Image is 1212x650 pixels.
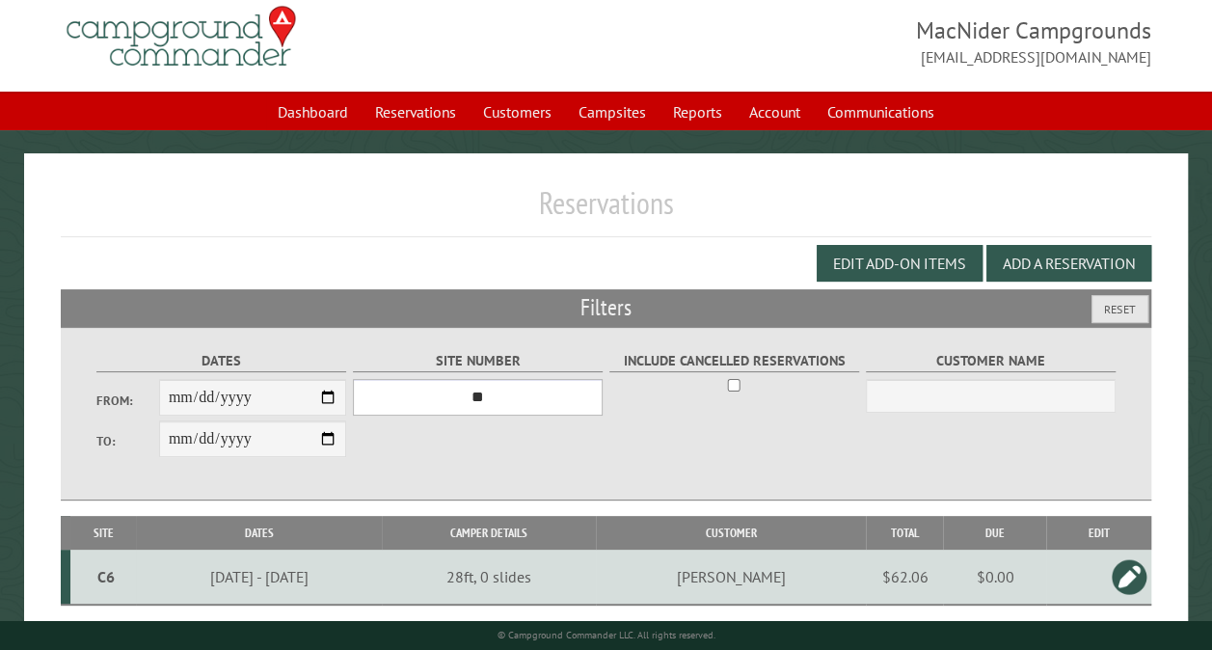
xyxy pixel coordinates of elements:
[96,392,159,410] label: From:
[1046,516,1151,550] th: Edit
[816,94,946,130] a: Communications
[382,550,596,605] td: 28ft, 0 slides
[738,94,812,130] a: Account
[498,629,715,641] small: © Campground Commander LLC. All rights reserved.
[78,567,133,586] div: C6
[596,516,867,550] th: Customer
[866,550,943,605] td: $62.06
[140,567,379,586] div: [DATE] - [DATE]
[266,94,360,130] a: Dashboard
[567,94,658,130] a: Campsites
[353,350,603,372] label: Site Number
[471,94,563,130] a: Customers
[61,289,1151,326] h2: Filters
[136,516,382,550] th: Dates
[866,516,943,550] th: Total
[609,350,859,372] label: Include Cancelled Reservations
[1091,295,1148,323] button: Reset
[606,14,1152,68] span: MacNider Campgrounds [EMAIL_ADDRESS][DOMAIN_NAME]
[986,245,1151,282] button: Add a Reservation
[61,184,1151,237] h1: Reservations
[943,516,1046,550] th: Due
[70,516,137,550] th: Site
[364,94,468,130] a: Reservations
[96,350,346,372] label: Dates
[817,245,983,282] button: Edit Add-on Items
[96,432,159,450] label: To:
[866,350,1116,372] label: Customer Name
[382,516,596,550] th: Camper Details
[661,94,734,130] a: Reports
[943,550,1046,605] td: $0.00
[596,550,867,605] td: [PERSON_NAME]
